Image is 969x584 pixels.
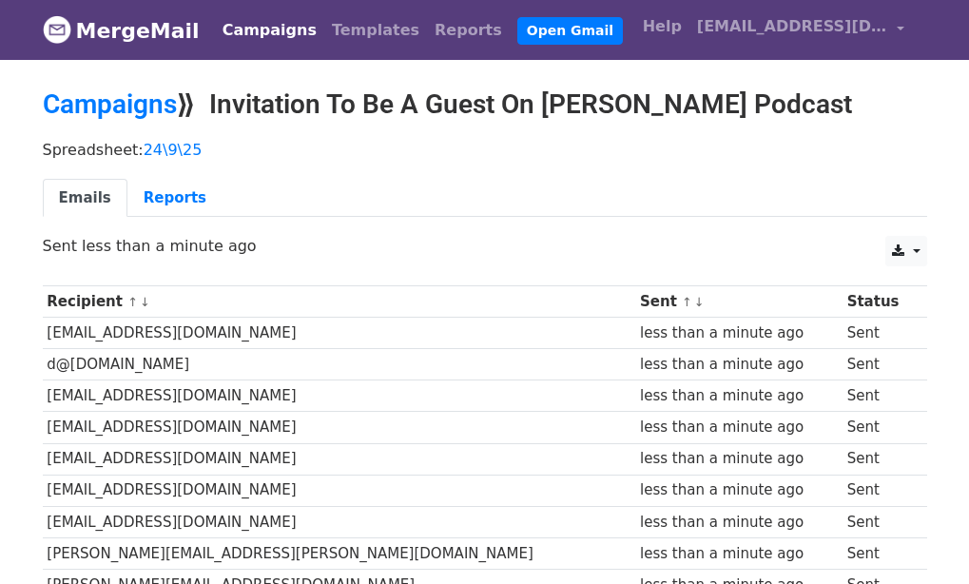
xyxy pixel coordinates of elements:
a: MergeMail [43,10,200,50]
a: Campaigns [43,88,177,120]
span: [EMAIL_ADDRESS][DOMAIN_NAME] [697,15,887,38]
div: less than a minute ago [640,448,838,470]
h2: ⟫ Invitation To Be A Guest On [PERSON_NAME] Podcast [43,88,927,121]
th: Status [843,286,916,318]
p: Sent less than a minute ago [43,236,927,256]
th: Sent [635,286,843,318]
div: less than a minute ago [640,417,838,438]
div: less than a minute ago [640,543,838,565]
td: Sent [843,506,916,537]
p: Spreadsheet: [43,140,927,160]
td: Sent [843,475,916,506]
a: ↑ [682,295,692,309]
div: less than a minute ago [640,479,838,501]
td: d@[DOMAIN_NAME] [43,349,636,380]
a: ↓ [140,295,150,309]
th: Recipient [43,286,636,318]
a: Open Gmail [517,17,623,45]
a: ↓ [694,295,705,309]
a: Campaigns [215,11,324,49]
a: 24\9\25 [144,141,203,159]
td: [EMAIL_ADDRESS][DOMAIN_NAME] [43,443,636,475]
td: [EMAIL_ADDRESS][DOMAIN_NAME] [43,475,636,506]
td: Sent [843,537,916,569]
a: Templates [324,11,427,49]
td: [EMAIL_ADDRESS][DOMAIN_NAME] [43,380,636,412]
td: [EMAIL_ADDRESS][DOMAIN_NAME] [43,412,636,443]
div: less than a minute ago [640,385,838,407]
td: Sent [843,318,916,349]
td: Sent [843,412,916,443]
a: Reports [127,179,223,218]
td: [EMAIL_ADDRESS][DOMAIN_NAME] [43,506,636,537]
a: [EMAIL_ADDRESS][DOMAIN_NAME] [689,8,912,52]
td: Sent [843,349,916,380]
img: MergeMail logo [43,15,71,44]
div: less than a minute ago [640,354,838,376]
div: less than a minute ago [640,322,838,344]
td: Sent [843,443,916,475]
td: Sent [843,380,916,412]
td: [PERSON_NAME][EMAIL_ADDRESS][PERSON_NAME][DOMAIN_NAME] [43,537,636,569]
a: ↑ [127,295,138,309]
a: Help [635,8,689,46]
a: Reports [427,11,510,49]
a: Emails [43,179,127,218]
div: less than a minute ago [640,512,838,534]
td: [EMAIL_ADDRESS][DOMAIN_NAME] [43,318,636,349]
